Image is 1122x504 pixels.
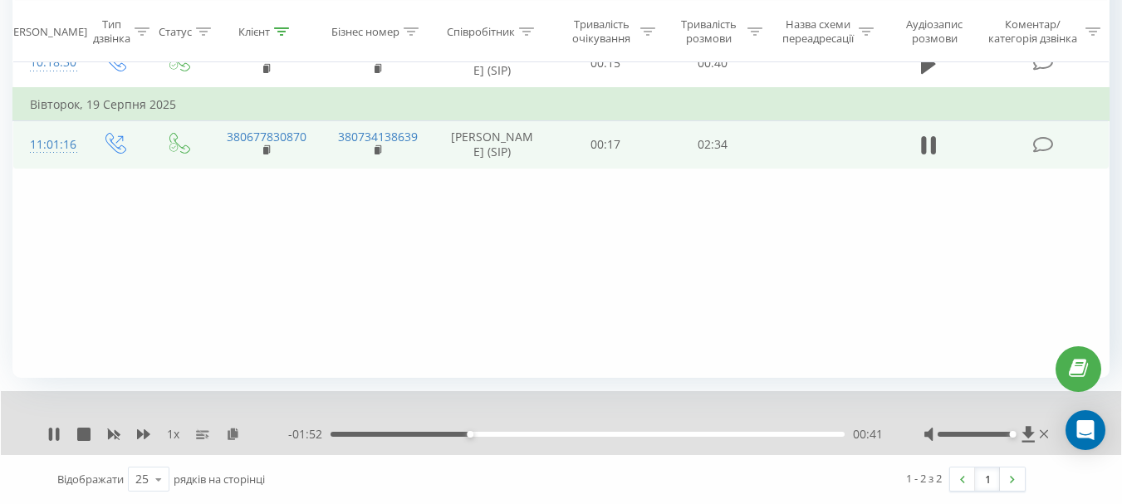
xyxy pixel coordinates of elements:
[167,426,179,443] span: 1 x
[552,120,659,169] td: 00:17
[467,431,473,438] div: Accessibility label
[159,24,192,38] div: Статус
[288,426,331,443] span: - 01:52
[1010,431,1017,438] div: Accessibility label
[984,17,1081,46] div: Коментар/категорія дзвінка
[30,129,65,161] div: 11:01:16
[13,88,1110,121] td: Вівторок, 19 Серпня 2025
[93,17,130,46] div: Тип дзвінка
[174,472,265,487] span: рядків на сторінці
[238,24,270,38] div: Клієнт
[552,39,659,88] td: 00:15
[433,120,552,169] td: [PERSON_NAME] (SIP)
[227,129,306,144] a: 380677830870
[674,17,743,46] div: Тривалість розмови
[227,47,306,63] a: 380677830870
[659,120,767,169] td: 02:34
[30,46,65,79] div: 10:18:30
[1066,410,1105,450] div: Open Intercom Messenger
[659,39,767,88] td: 00:40
[3,24,87,38] div: [PERSON_NAME]
[906,470,942,487] div: 1 - 2 з 2
[975,467,1000,491] a: 1
[135,471,149,487] div: 25
[893,17,977,46] div: Аудіозапис розмови
[57,472,124,487] span: Відображати
[338,129,418,144] a: 380734138639
[331,24,399,38] div: Бізнес номер
[853,426,883,443] span: 00:41
[447,24,515,38] div: Співробітник
[781,17,855,46] div: Назва схеми переадресації
[338,47,418,63] a: 380734138639
[567,17,636,46] div: Тривалість очікування
[433,39,552,88] td: [PERSON_NAME] (SIP)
